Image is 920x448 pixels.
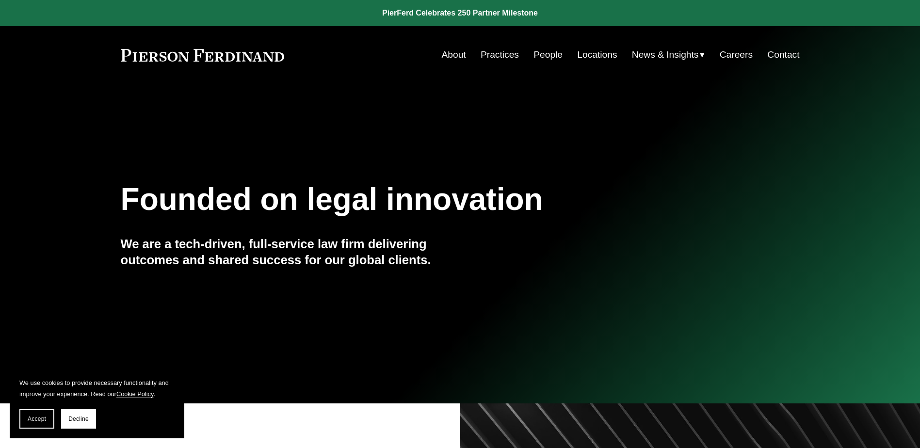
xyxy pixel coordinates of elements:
[121,236,460,268] h4: We are a tech-driven, full-service law firm delivering outcomes and shared success for our global...
[632,46,705,64] a: folder dropdown
[68,416,89,422] span: Decline
[19,409,54,429] button: Accept
[116,390,154,398] a: Cookie Policy
[577,46,617,64] a: Locations
[767,46,799,64] a: Contact
[632,47,699,64] span: News & Insights
[10,368,184,438] section: Cookie banner
[720,46,753,64] a: Careers
[533,46,563,64] a: People
[61,409,96,429] button: Decline
[28,416,46,422] span: Accept
[442,46,466,64] a: About
[19,377,175,400] p: We use cookies to provide necessary functionality and improve your experience. Read our .
[121,182,687,217] h1: Founded on legal innovation
[481,46,519,64] a: Practices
